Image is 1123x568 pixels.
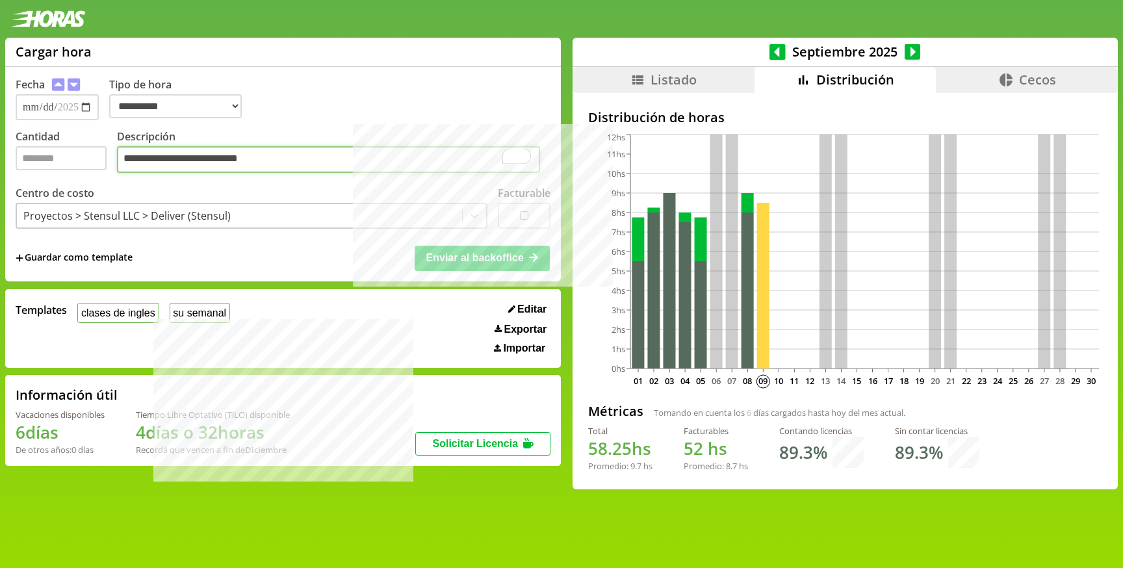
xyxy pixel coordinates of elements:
div: Promedio: hs [684,460,748,472]
tspan: 5hs [612,265,625,277]
tspan: 4hs [612,285,625,296]
tspan: 9hs [612,187,625,199]
tspan: 10hs [607,168,625,179]
span: Solicitar Licencia [432,438,518,449]
textarea: To enrich screen reader interactions, please activate Accessibility in Grammarly extension settings [117,146,540,174]
text: 09 [758,375,768,387]
text: 24 [993,375,1003,387]
span: Septiembre 2025 [786,43,905,60]
text: 19 [915,375,924,387]
text: 20 [931,375,940,387]
span: Enviar al backoffice [426,252,524,263]
select: Tipo de hora [109,94,242,118]
tspan: 0hs [612,363,625,374]
span: + [16,251,23,265]
button: clases de ingles [77,303,159,323]
h1: 89.3 % [895,441,943,464]
text: 22 [962,375,971,387]
tspan: 7hs [612,226,625,238]
text: 29 [1071,375,1080,387]
span: 58.25 [588,437,632,460]
input: Cantidad [16,146,107,170]
text: 06 [712,375,721,387]
div: Tiempo Libre Optativo (TiLO) disponible [136,409,290,420]
button: Exportar [491,323,550,336]
text: 01 [634,375,643,387]
text: 16 [868,375,877,387]
tspan: 3hs [612,304,625,316]
text: 15 [852,375,861,387]
span: Cecos [1019,71,1056,88]
b: Diciembre [245,444,287,456]
text: 30 [1087,375,1096,387]
span: +Guardar como template [16,251,133,265]
h1: Cargar hora [16,43,92,60]
span: Templates [16,303,67,317]
text: 07 [727,375,736,387]
span: Importar [503,342,545,354]
img: logotipo [10,10,86,27]
button: Editar [504,303,551,316]
text: 23 [977,375,987,387]
label: Fecha [16,77,45,92]
text: 04 [680,375,690,387]
text: 21 [946,375,955,387]
span: Tomando en cuenta los días cargados hasta hoy del mes actual. [654,407,905,419]
text: 03 [665,375,674,387]
span: 8.7 [726,460,737,472]
label: Descripción [117,129,550,177]
text: 26 [1024,375,1033,387]
text: 28 [1055,375,1065,387]
text: 17 [883,375,892,387]
div: Vacaciones disponibles [16,409,105,420]
tspan: 12hs [607,131,625,143]
h2: Información útil [16,386,118,404]
text: 10 [774,375,783,387]
text: 12 [805,375,814,387]
span: 6 [747,407,751,419]
h1: hs [588,437,652,460]
span: Listado [651,71,697,88]
div: Total [588,425,652,437]
h2: Métricas [588,402,643,420]
text: 11 [790,375,799,387]
span: Editar [517,303,547,315]
button: Solicitar Licencia [415,432,550,456]
text: 02 [649,375,658,387]
label: Facturable [498,186,550,200]
div: Promedio: hs [588,460,652,472]
span: 9.7 [630,460,641,472]
h2: Distribución de horas [588,109,1102,126]
label: Cantidad [16,129,117,177]
text: 14 [836,375,846,387]
h1: 4 días o 32 horas [136,420,290,444]
span: 52 [684,437,703,460]
text: 05 [696,375,705,387]
div: De otros años: 0 días [16,444,105,456]
h1: 89.3 % [779,441,827,464]
button: su semanal [170,303,230,323]
text: 18 [899,375,908,387]
div: Proyectos > Stensul LLC > Deliver (Stensul) [23,209,231,223]
span: Exportar [504,324,547,335]
text: 27 [1040,375,1049,387]
button: Enviar al backoffice [415,246,550,270]
h1: 6 días [16,420,105,444]
tspan: 11hs [607,148,625,160]
span: Distribución [816,71,894,88]
tspan: 1hs [612,343,625,355]
div: Facturables [684,425,748,437]
text: 25 [1009,375,1018,387]
text: 13 [821,375,830,387]
text: 08 [743,375,752,387]
div: Contando licencias [779,425,864,437]
tspan: 6hs [612,246,625,257]
label: Centro de costo [16,186,94,200]
h1: hs [684,437,748,460]
tspan: 8hs [612,207,625,218]
label: Tipo de hora [109,77,252,120]
div: Sin contar licencias [895,425,979,437]
div: Recordá que vencen a fin de [136,444,290,456]
tspan: 2hs [612,324,625,335]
